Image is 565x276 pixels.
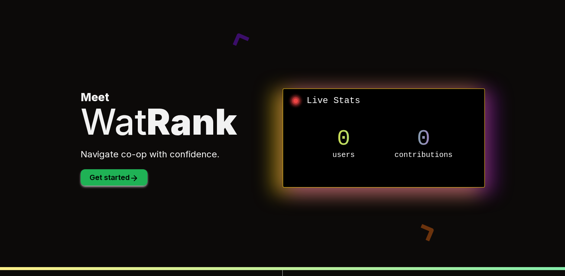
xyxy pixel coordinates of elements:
h1: Meet [81,90,283,139]
span: Wat [81,100,147,143]
h2: Live Stats [289,95,478,107]
p: users [304,150,384,160]
span: Rank [147,100,237,143]
a: Get started [81,174,147,182]
p: 0 [384,128,464,150]
button: Get started [81,169,147,186]
p: Navigate co-op with confidence. [81,148,283,160]
p: contributions [384,150,464,160]
p: 0 [304,128,384,150]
